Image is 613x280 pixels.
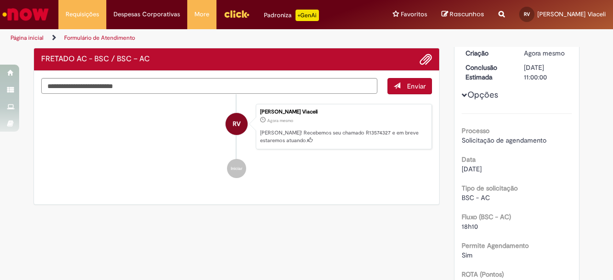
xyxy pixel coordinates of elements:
span: BSC - AC [462,193,490,202]
div: Rafael Zolet Viaceli [226,113,248,135]
b: Fluxo (BSC - AC) [462,213,511,221]
div: 28/09/2025 21:49:20 [524,48,568,58]
div: [PERSON_NAME] Viaceli [260,109,427,115]
dt: Criação [458,48,517,58]
span: More [194,10,209,19]
span: Agora mesmo [267,118,293,123]
b: ROTA (Pontos) [462,270,504,279]
img: click_logo_yellow_360x200.png [224,7,250,21]
b: Processo [462,126,489,135]
b: Permite Agendamento [462,241,529,250]
span: Enviar [407,82,426,90]
span: Despesas Corporativas [114,10,180,19]
span: [PERSON_NAME] Viaceli [537,10,606,18]
a: Rascunhos [442,10,484,19]
a: Página inicial [11,34,44,42]
div: Padroniza [264,10,319,21]
span: RV [233,112,240,135]
span: Requisições [66,10,99,19]
span: 18h10 [462,222,478,231]
span: RV [524,11,530,17]
button: Adicionar anexos [420,53,432,66]
time: 28/09/2025 21:49:20 [267,118,293,123]
li: Rafael Zolet Viaceli [41,104,432,150]
span: Solicitação de agendamento [462,136,546,145]
span: Favoritos [401,10,427,19]
span: [DATE] [462,165,482,173]
p: +GenAi [295,10,319,21]
div: [DATE] 11:00:00 [524,63,568,82]
span: Agora mesmo [524,49,565,57]
b: Tipo de solicitação [462,184,518,192]
h2: FRETADO AC - BSC / BSC – AC Histórico de tíquete [41,55,150,64]
time: 28/09/2025 21:49:20 [524,49,565,57]
dt: Conclusão Estimada [458,63,517,82]
ul: Trilhas de página [7,29,401,47]
p: [PERSON_NAME]! Recebemos seu chamado R13574327 e em breve estaremos atuando. [260,129,427,144]
span: Rascunhos [450,10,484,19]
button: Enviar [387,78,432,94]
ul: Histórico de tíquete [41,94,432,188]
img: ServiceNow [1,5,50,24]
textarea: Digite sua mensagem aqui... [41,78,377,94]
a: Formulário de Atendimento [64,34,135,42]
b: Data [462,155,476,164]
span: Sim [462,251,473,259]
